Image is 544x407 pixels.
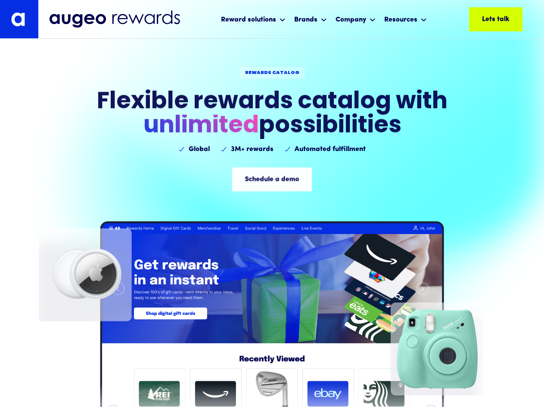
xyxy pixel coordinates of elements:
div: Resources [382,8,429,31]
h3: Flexible rewa​rds catalog with ‍ possibilities [97,91,448,139]
div: Brands [292,8,329,31]
div: Automated fulfillment [295,144,366,154]
div: Global [189,144,210,154]
a: Lets talk [469,7,522,31]
div: Brands [294,15,317,25]
div: Reward solutions [221,15,276,25]
a: Schedule a demo [232,167,312,191]
span: unlimited [143,115,258,139]
div: Company [333,8,378,31]
div: Company [336,15,366,25]
div: Resources [384,15,417,25]
div: Reward solutions [219,8,288,31]
div: 3M+ rewards [231,144,274,154]
img: Augeo Rewards business unit full logo in midnight blue. [49,10,180,28]
div: REWARDS CATALOG [245,70,299,76]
